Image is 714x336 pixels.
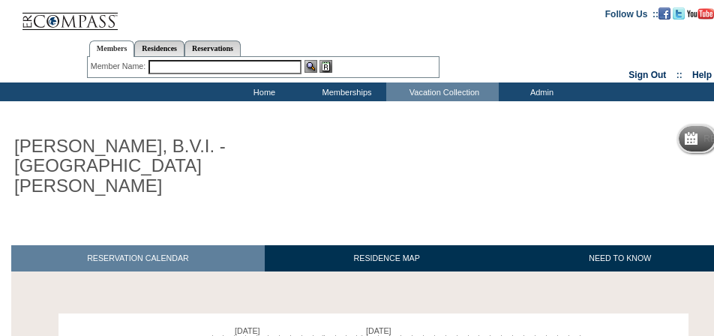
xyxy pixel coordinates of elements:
[628,70,666,80] a: Sign Out
[235,326,260,335] span: [DATE]
[319,60,332,73] img: Reservations
[386,82,499,101] td: Vacation Collection
[11,133,347,199] h1: [PERSON_NAME], B.V.I. - [GEOGRAPHIC_DATA][PERSON_NAME]
[184,40,241,56] a: Reservations
[134,40,184,56] a: Residences
[692,70,712,80] a: Help
[11,245,265,271] a: RESERVATION CALENDAR
[91,60,148,73] div: Member Name:
[605,7,658,19] td: Follow Us ::
[265,245,509,271] a: RESIDENCE MAP
[89,40,135,57] a: Members
[304,82,386,101] td: Memberships
[658,7,670,19] img: Become our fan on Facebook
[221,82,304,101] td: Home
[676,70,682,80] span: ::
[658,8,670,17] a: Become our fan on Facebook
[304,60,317,73] img: View
[673,7,685,19] img: Follow us on Twitter
[687,8,714,17] a: Subscribe to our YouTube Channel
[366,326,391,335] span: [DATE]
[687,8,714,19] img: Subscribe to our YouTube Channel
[673,8,685,17] a: Follow us on Twitter
[499,82,581,101] td: Admin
